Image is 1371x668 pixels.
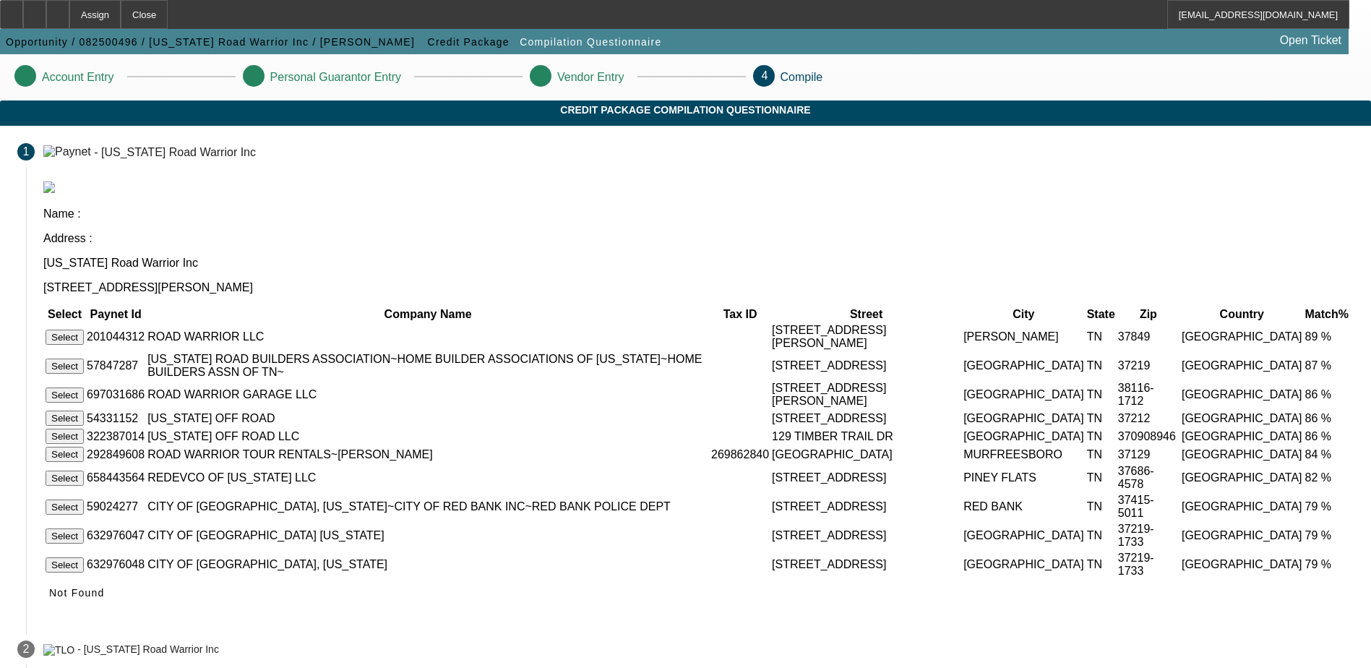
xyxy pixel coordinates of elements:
[771,307,961,322] th: Street
[1086,323,1116,351] td: TN
[1117,551,1179,578] td: 37219-1733
[1086,307,1116,322] th: State
[46,359,84,374] button: Select
[963,352,1085,380] td: [GEOGRAPHIC_DATA]
[23,643,30,656] span: 2
[147,307,709,322] th: Company Name
[42,71,114,84] p: Account Entry
[1117,493,1179,521] td: 37415-5011
[963,446,1085,463] td: MURFREESBORO
[86,352,145,380] td: 57847287
[1305,307,1349,322] th: Match%
[1086,410,1116,427] td: TN
[1117,522,1179,549] td: 37219-1733
[1117,352,1179,380] td: 37219
[1086,352,1116,380] td: TN
[1086,381,1116,408] td: TN
[428,36,510,48] span: Credit Package
[46,557,84,573] button: Select
[1181,323,1303,351] td: [GEOGRAPHIC_DATA]
[270,71,401,84] p: Personal Guarantor Entry
[86,381,145,408] td: 697031686
[771,551,961,578] td: [STREET_ADDRESS]
[86,323,145,351] td: 201044312
[963,428,1085,445] td: [GEOGRAPHIC_DATA]
[94,145,256,158] div: - [US_STATE] Road Warrior Inc
[710,446,770,463] td: 269862840
[963,307,1085,322] th: City
[1305,352,1349,380] td: 87 %
[1181,522,1303,549] td: [GEOGRAPHIC_DATA]
[86,493,145,521] td: 59024277
[147,381,709,408] td: ROAD WARRIOR GARAGE LLC
[43,644,74,656] img: TLO
[1274,28,1347,53] a: Open Ticket
[77,644,219,656] div: - [US_STATE] Road Warrior Inc
[1305,323,1349,351] td: 89 %
[1086,551,1116,578] td: TN
[771,464,961,492] td: [STREET_ADDRESS]
[147,493,709,521] td: CITY OF [GEOGRAPHIC_DATA], [US_STATE]~CITY OF RED BANK INC~RED BANK POLICE DEPT
[963,464,1085,492] td: PINEY FLATS
[1181,410,1303,427] td: [GEOGRAPHIC_DATA]
[46,447,84,462] button: Select
[1181,446,1303,463] td: [GEOGRAPHIC_DATA]
[46,387,84,403] button: Select
[1117,307,1179,322] th: Zip
[963,493,1085,521] td: RED BANK
[1305,428,1349,445] td: 86 %
[46,330,84,345] button: Select
[6,36,415,48] span: Opportunity / 082500496 / [US_STATE] Road Warrior Inc / [PERSON_NAME]
[771,410,961,427] td: [STREET_ADDRESS]
[424,29,513,55] button: Credit Package
[1086,446,1116,463] td: TN
[23,145,30,158] span: 1
[86,410,145,427] td: 54331152
[1305,464,1349,492] td: 82 %
[46,411,84,426] button: Select
[1305,493,1349,521] td: 79 %
[86,446,145,463] td: 292849608
[771,428,961,445] td: 129 TIMBER TRAIL DR
[1117,410,1179,427] td: 37212
[46,471,84,486] button: Select
[781,71,823,84] p: Compile
[1181,307,1303,322] th: Country
[1181,352,1303,380] td: [GEOGRAPHIC_DATA]
[45,307,85,322] th: Select
[963,323,1085,351] td: [PERSON_NAME]
[46,528,84,544] button: Select
[1117,464,1179,492] td: 37686-4578
[147,410,709,427] td: [US_STATE] OFF ROAD
[771,446,961,463] td: [GEOGRAPHIC_DATA]
[1181,551,1303,578] td: [GEOGRAPHIC_DATA]
[1086,493,1116,521] td: TN
[1117,323,1179,351] td: 37849
[771,381,961,408] td: [STREET_ADDRESS][PERSON_NAME]
[1305,446,1349,463] td: 84 %
[963,410,1085,427] td: [GEOGRAPHIC_DATA]
[46,429,84,444] button: Select
[1305,522,1349,549] td: 79 %
[86,464,145,492] td: 658443564
[710,307,770,322] th: Tax ID
[43,580,111,606] button: Not Found
[963,522,1085,549] td: [GEOGRAPHIC_DATA]
[147,464,709,492] td: REDEVCO OF [US_STATE] LLC
[147,446,709,463] td: ROAD WARRIOR TOUR RENTALS~[PERSON_NAME]
[43,232,1354,245] p: Address :
[43,207,1354,220] p: Name :
[11,104,1360,116] span: Credit Package Compilation Questionnaire
[1086,464,1116,492] td: TN
[557,71,624,84] p: Vendor Entry
[1086,522,1116,549] td: TN
[1117,446,1179,463] td: 37129
[1117,428,1179,445] td: 370908946
[1305,381,1349,408] td: 86 %
[147,352,709,380] td: [US_STATE] ROAD BUILDERS ASSOCIATION~HOME BUILDER ASSOCIATIONS OF [US_STATE]~HOME BUILDERS ASSN O...
[86,428,145,445] td: 322387014
[43,257,1354,270] p: [US_STATE] Road Warrior Inc
[86,307,145,322] th: Paynet Id
[771,493,961,521] td: [STREET_ADDRESS]
[1305,410,1349,427] td: 86 %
